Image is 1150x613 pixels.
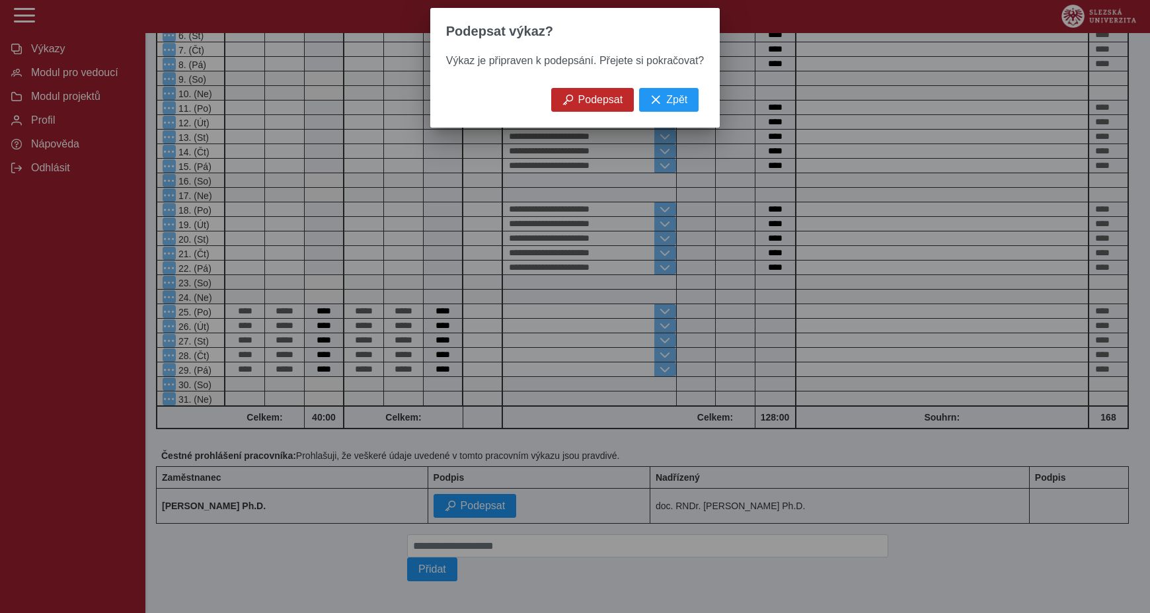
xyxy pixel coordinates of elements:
button: Podepsat [551,88,634,112]
span: Podepsat výkaz? [446,24,553,39]
span: Podepsat [578,94,623,106]
button: Zpět [639,88,699,112]
span: Výkaz je připraven k podepsání. Přejete si pokračovat? [446,55,704,66]
span: Zpět [666,94,687,106]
